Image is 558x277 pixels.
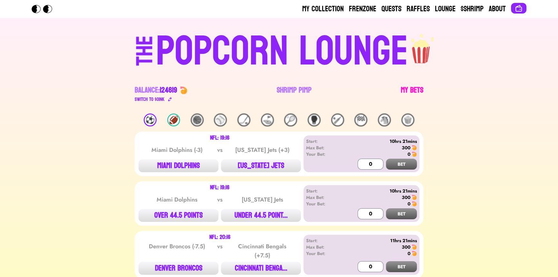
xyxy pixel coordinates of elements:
a: My Bets [401,85,423,103]
img: 🍤 [412,195,417,200]
span: 124619 [160,83,177,97]
button: [US_STATE] JETS [221,159,301,172]
div: NFL: 20:16 [209,235,230,240]
div: 0 [408,151,410,157]
div: Miami Dolphins (-3) [145,145,210,154]
img: 🍤 [412,251,417,256]
a: $Shrimp [461,4,484,14]
div: Max Bet: [306,144,343,151]
div: 🎾 [284,114,297,126]
div: Start: [306,237,343,244]
a: Quests [381,4,401,14]
div: vs [216,195,224,204]
div: Your Bet: [306,201,343,207]
button: UNDER 44.5 POINT... [221,209,301,222]
button: DENVER BRONCOS [139,262,218,275]
div: 🍿 [401,114,414,126]
a: THEPOPCORN LOUNGEpopcorn [81,28,477,72]
div: 🏈 [167,114,180,126]
div: Your Bet: [306,250,343,257]
div: 300 [402,144,410,151]
img: Connect wallet [515,5,523,12]
div: 11hrs 21mins [343,237,417,244]
div: Denver Broncos (-7.5) [145,242,210,260]
button: BET [386,208,417,219]
button: OVER 44.5 POINTS [139,209,218,222]
div: 🏒 [237,114,250,126]
img: 🍤 [412,201,417,206]
div: Start: [306,188,343,194]
div: 🏀 [191,114,204,126]
a: Shrimp Pimp [277,85,312,103]
a: Frenzone [349,4,376,14]
a: My Collection [302,4,344,14]
div: Cincinnati Bengals (+7.5) [230,242,295,260]
a: Lounge [435,4,456,14]
div: 🏁 [354,114,367,126]
div: 🐴 [378,114,391,126]
img: 🍤 [412,244,417,250]
button: BET [386,159,417,170]
div: vs [216,145,224,154]
img: Popcorn [32,5,57,13]
div: ⛳️ [261,114,274,126]
div: ⚽️ [144,114,157,126]
button: BET [386,261,417,272]
div: 300 [402,194,410,201]
div: [US_STATE] Jets [230,195,295,204]
div: Miami Dolphins [145,195,210,204]
div: 0 [408,250,410,257]
div: THE [133,36,157,79]
img: 🍤 [180,86,188,94]
a: Raffles [407,4,430,14]
a: About [489,4,506,14]
img: 🍤 [412,145,417,150]
div: 0 [408,201,410,207]
img: 🍤 [412,152,417,157]
div: Balance: [135,85,177,95]
button: CINCINNATI BENGA... [221,262,301,275]
div: [US_STATE] Jets (+3) [230,145,295,154]
div: 10hrs 21mins [343,138,417,144]
div: Start: [306,138,343,144]
div: NFL: 19:16 [210,135,229,141]
div: 10hrs 21mins [343,188,417,194]
div: Switch to $ OINK [135,95,165,103]
div: vs [216,242,224,260]
div: ⚾️ [214,114,227,126]
div: NFL: 19:16 [210,185,229,190]
div: Your Bet: [306,151,343,157]
div: 300 [402,244,410,250]
button: MIAMI DOLPHINS [139,159,218,172]
div: 🥊 [308,114,321,126]
img: popcorn [408,28,435,64]
div: 🏏 [331,114,344,126]
div: POPCORN LOUNGE [156,31,408,72]
div: Max Bet: [306,244,343,250]
div: Max Bet: [306,194,343,201]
